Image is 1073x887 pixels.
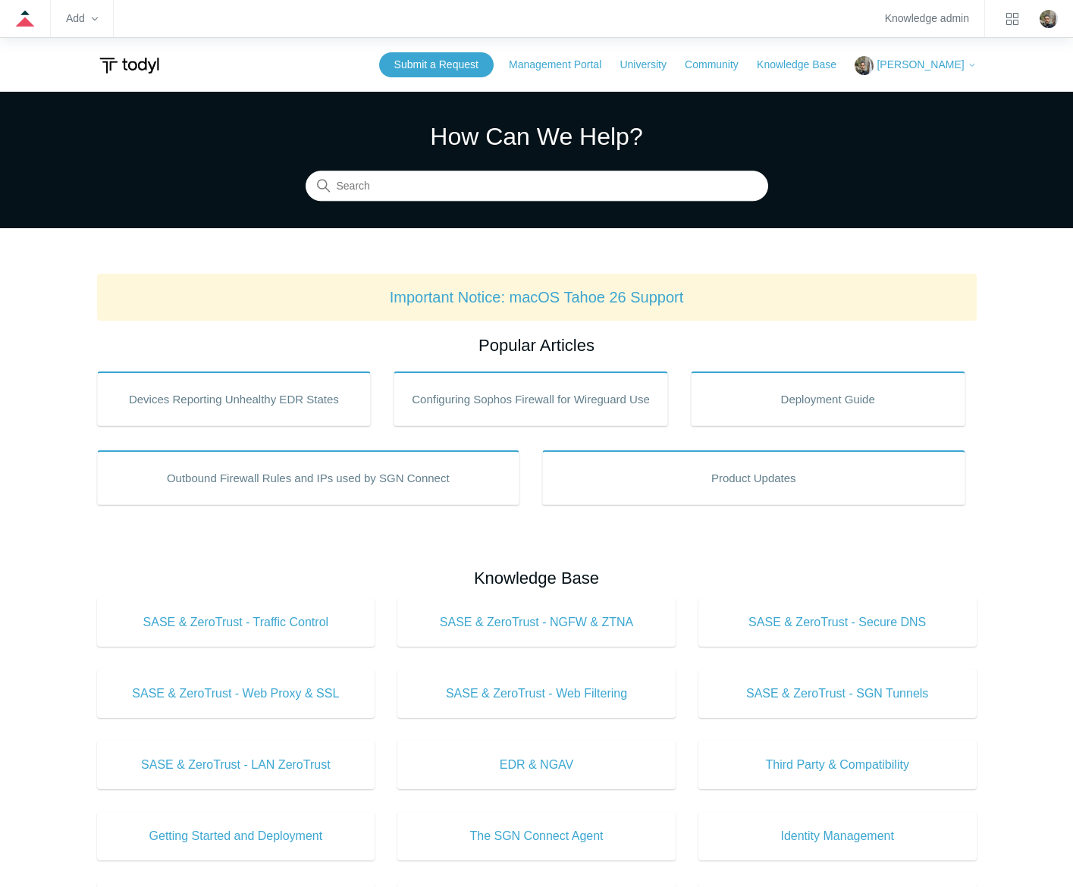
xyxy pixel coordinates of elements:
[97,371,372,426] a: Devices Reporting Unhealthy EDR States
[721,756,954,774] span: Third Party & Compatibility
[721,827,954,845] span: Identity Management
[420,685,653,703] span: SASE & ZeroTrust - Web Filtering
[509,57,617,73] a: Management Portal
[97,333,977,358] h2: Popular Articles
[877,58,964,71] span: [PERSON_NAME]
[97,669,375,718] a: SASE & ZeroTrust - Web Proxy & SSL
[97,598,375,647] a: SASE & ZeroTrust - Traffic Control
[120,613,353,632] span: SASE & ZeroTrust - Traffic Control
[120,756,353,774] span: SASE & ZeroTrust - LAN ZeroTrust
[390,289,684,306] a: Important Notice: macOS Tahoe 26 Support
[691,371,965,426] a: Deployment Guide
[721,613,954,632] span: SASE & ZeroTrust - Secure DNS
[620,57,681,73] a: University
[685,57,754,73] a: Community
[542,450,965,505] a: Product Updates
[698,741,977,789] a: Third Party & Compatibility
[97,450,520,505] a: Outbound Firewall Rules and IPs used by SGN Connect
[306,171,768,202] input: Search
[97,566,977,591] h2: Knowledge Base
[97,741,375,789] a: SASE & ZeroTrust - LAN ZeroTrust
[97,52,162,80] img: Todyl Support Center Help Center home page
[394,371,668,426] a: Configuring Sophos Firewall for Wireguard Use
[420,613,653,632] span: SASE & ZeroTrust - NGFW & ZTNA
[1040,10,1058,28] zd-hc-trigger: Click your profile icon to open the profile menu
[397,741,676,789] a: EDR & NGAV
[120,685,353,703] span: SASE & ZeroTrust - Web Proxy & SSL
[97,812,375,860] a: Getting Started and Deployment
[698,812,977,860] a: Identity Management
[379,52,494,77] a: Submit a Request
[66,14,98,23] zd-hc-trigger: Add
[757,57,852,73] a: Knowledge Base
[420,827,653,845] span: The SGN Connect Agent
[698,598,977,647] a: SASE & ZeroTrust - Secure DNS
[698,669,977,718] a: SASE & ZeroTrust - SGN Tunnels
[306,118,768,155] h1: How Can We Help?
[420,756,653,774] span: EDR & NGAV
[120,827,353,845] span: Getting Started and Deployment
[397,669,676,718] a: SASE & ZeroTrust - Web Filtering
[397,598,676,647] a: SASE & ZeroTrust - NGFW & ZTNA
[721,685,954,703] span: SASE & ZeroTrust - SGN Tunnels
[855,56,976,75] button: [PERSON_NAME]
[885,14,969,23] a: Knowledge admin
[1040,10,1058,28] img: user avatar
[397,812,676,860] a: The SGN Connect Agent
